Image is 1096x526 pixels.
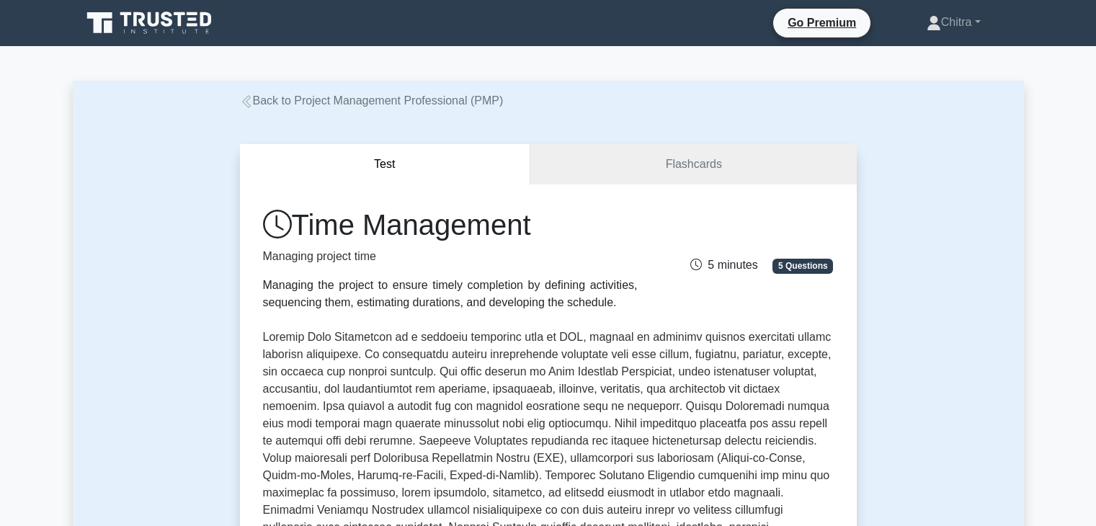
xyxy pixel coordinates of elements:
span: 5 Questions [772,259,833,273]
a: Chitra [892,8,1015,37]
a: Flashcards [530,144,856,185]
a: Back to Project Management Professional (PMP) [240,94,504,107]
span: 5 minutes [690,259,757,271]
a: Go Premium [779,14,865,32]
button: Test [240,144,531,185]
div: Managing the project to ensure timely completion by defining activities, sequencing them, estimat... [263,277,638,311]
p: Managing project time [263,248,638,265]
h1: Time Management [263,208,638,242]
